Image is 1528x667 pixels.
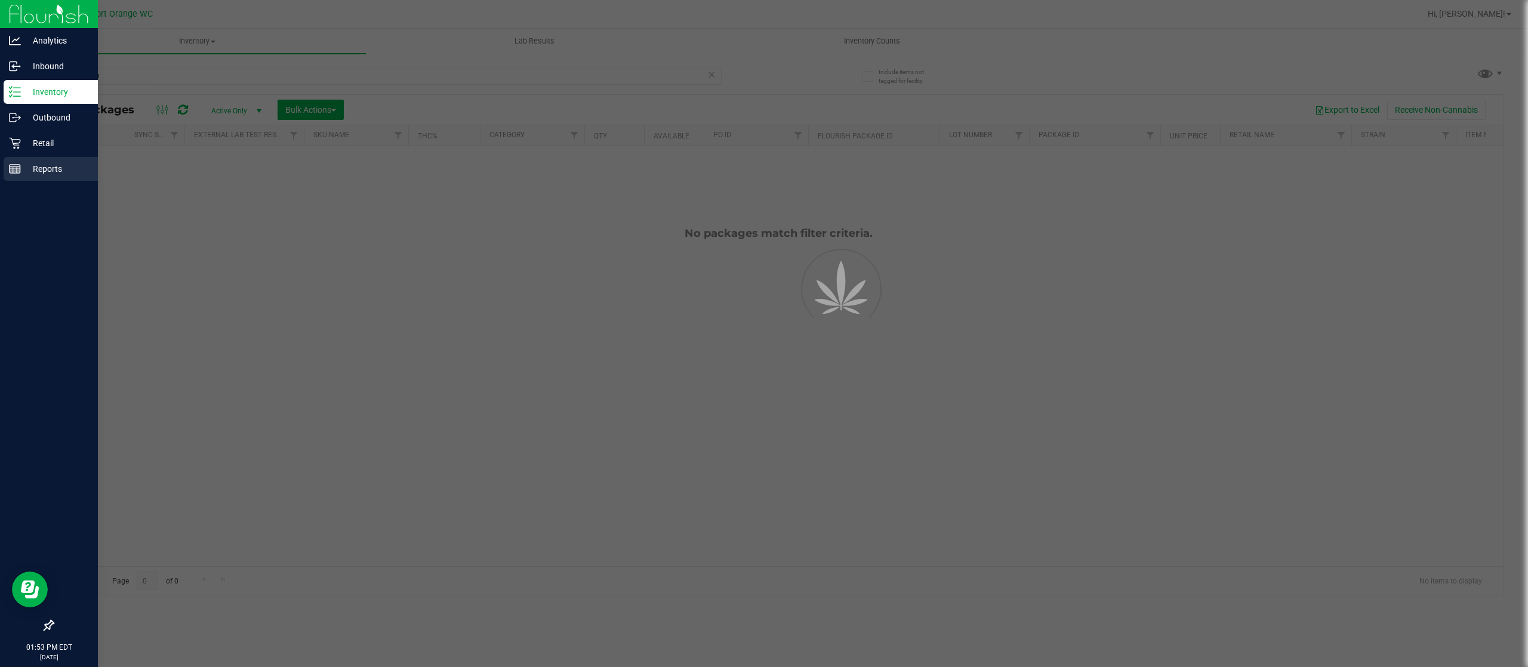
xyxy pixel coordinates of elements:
inline-svg: Inbound [9,60,21,72]
p: Reports [21,162,93,176]
inline-svg: Outbound [9,112,21,123]
inline-svg: Analytics [9,35,21,47]
p: Retail [21,136,93,150]
inline-svg: Inventory [9,86,21,98]
p: [DATE] [5,653,93,662]
iframe: Resource center [12,572,48,607]
inline-svg: Reports [9,163,21,175]
p: Inventory [21,85,93,99]
p: Analytics [21,33,93,48]
p: Outbound [21,110,93,125]
p: 01:53 PM EDT [5,642,93,653]
p: Inbound [21,59,93,73]
inline-svg: Retail [9,137,21,149]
